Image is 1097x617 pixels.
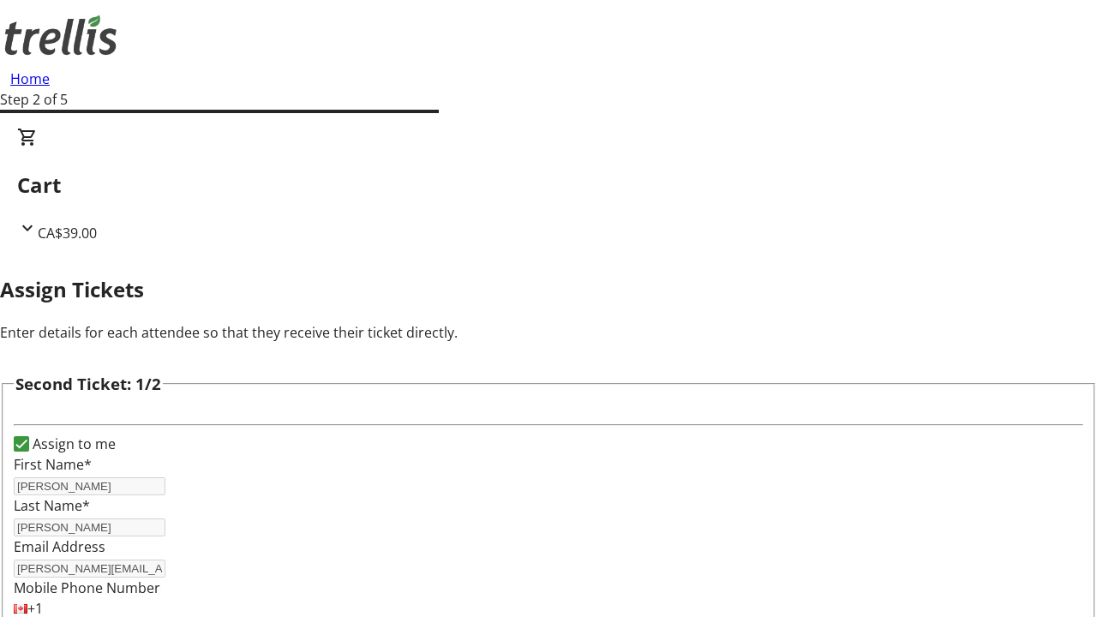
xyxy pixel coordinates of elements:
h2: Cart [17,170,1080,201]
label: Email Address [14,537,105,556]
label: Assign to me [29,434,116,454]
div: CartCA$39.00 [17,127,1080,243]
h3: Second Ticket: 1/2 [15,372,161,396]
span: CA$39.00 [38,224,97,243]
label: Last Name* [14,496,90,515]
label: First Name* [14,455,92,474]
label: Mobile Phone Number [14,578,160,597]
